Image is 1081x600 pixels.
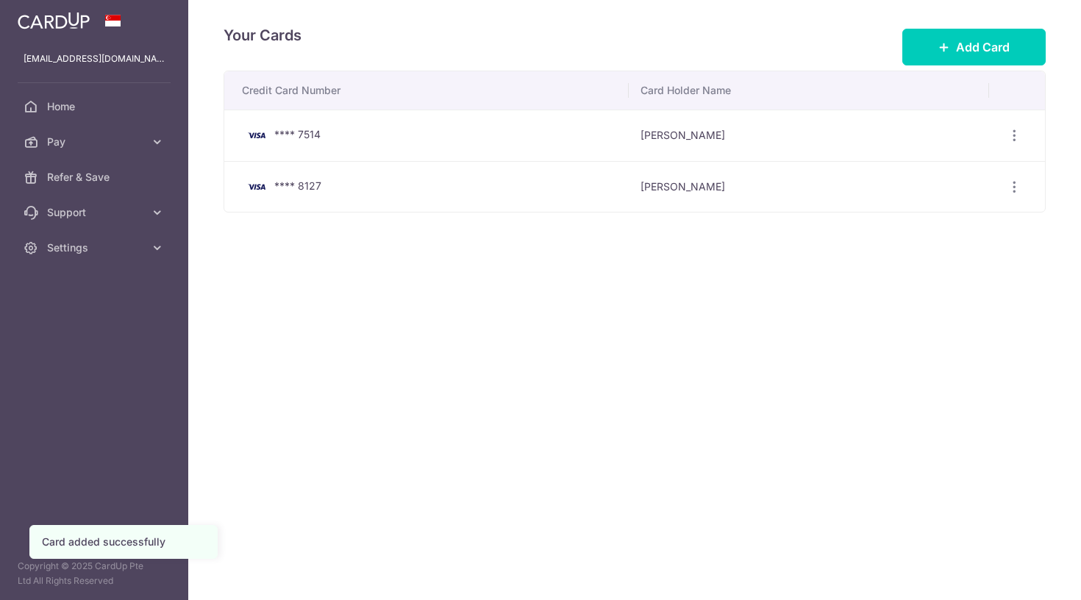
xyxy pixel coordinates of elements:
[42,535,205,549] div: Card added successfully
[224,71,629,110] th: Credit Card Number
[224,24,302,47] h4: Your Cards
[47,99,144,114] span: Home
[47,170,144,185] span: Refer & Save
[47,205,144,220] span: Support
[24,51,165,66] p: [EMAIL_ADDRESS][DOMAIN_NAME]
[629,110,989,161] td: [PERSON_NAME]
[47,240,144,255] span: Settings
[242,178,271,196] img: Bank Card
[902,29,1046,65] button: Add Card
[629,161,989,213] td: [PERSON_NAME]
[18,12,90,29] img: CardUp
[629,71,989,110] th: Card Holder Name
[956,38,1010,56] span: Add Card
[47,135,144,149] span: Pay
[242,126,271,144] img: Bank Card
